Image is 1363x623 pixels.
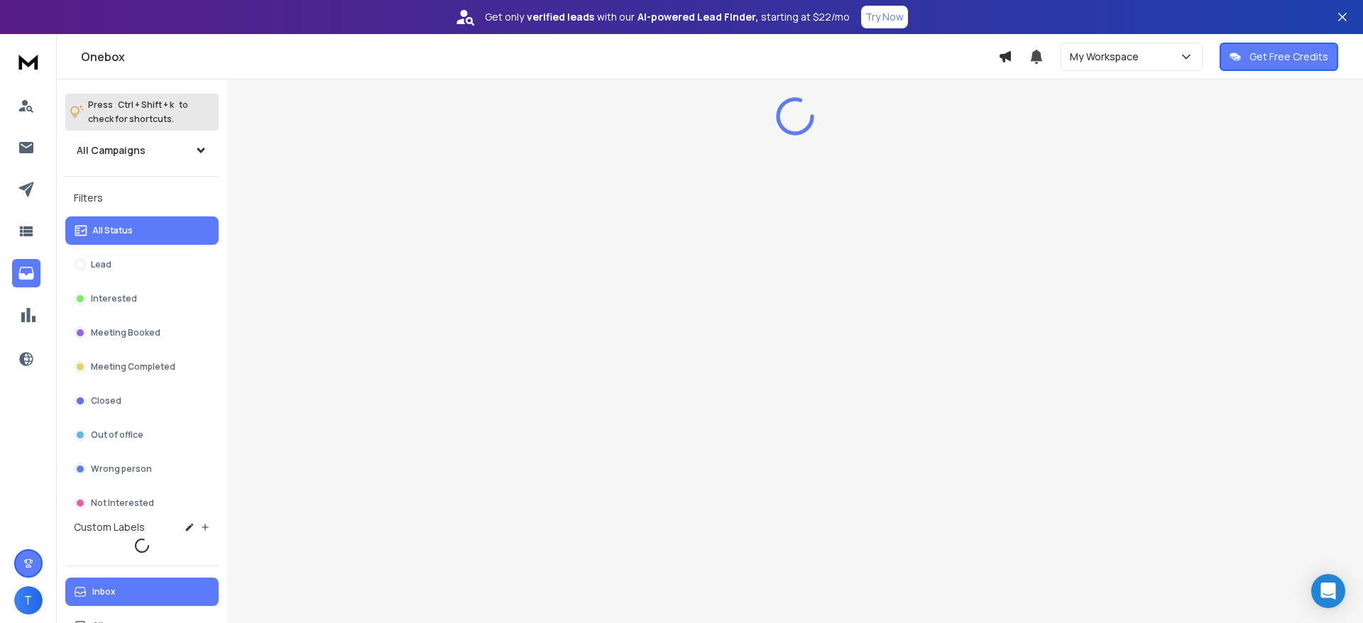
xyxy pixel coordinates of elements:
button: Inbox [65,578,219,606]
button: All Status [65,216,219,245]
button: Meeting Completed [65,353,219,381]
button: Meeting Booked [65,319,219,347]
h3: Filters [65,188,219,208]
p: Closed [91,395,121,407]
img: logo [14,48,43,75]
button: Interested [65,285,219,313]
button: T [14,586,43,614]
p: All Status [92,225,133,236]
p: Get Free Credits [1249,50,1328,64]
p: Interested [91,293,137,304]
p: Out of office [91,429,143,441]
button: Try Now [861,6,908,28]
span: Ctrl + Shift + k [116,97,176,113]
p: Press to check for shortcuts. [88,98,188,126]
button: Get Free Credits [1220,43,1338,71]
p: Get only with our starting at $22/mo [485,10,850,24]
p: Meeting Booked [91,327,160,338]
button: Lead [65,250,219,279]
div: Open Intercom Messenger [1311,574,1345,608]
button: All Campaigns [65,136,219,165]
p: Try Now [865,10,904,24]
strong: AI-powered Lead Finder, [637,10,758,24]
p: My Workspace [1070,50,1144,64]
p: Not Interested [91,497,154,509]
button: Wrong person [65,455,219,483]
p: Inbox [92,586,116,597]
p: Lead [91,259,111,270]
button: Closed [65,387,219,415]
strong: verified leads [527,10,594,24]
p: Wrong person [91,463,152,475]
h1: Onebox [81,48,998,65]
button: Out of office [65,421,219,449]
h1: All Campaigns [77,143,146,158]
button: Not Interested [65,489,219,517]
p: Meeting Completed [91,361,175,373]
h3: Custom Labels [74,520,145,534]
